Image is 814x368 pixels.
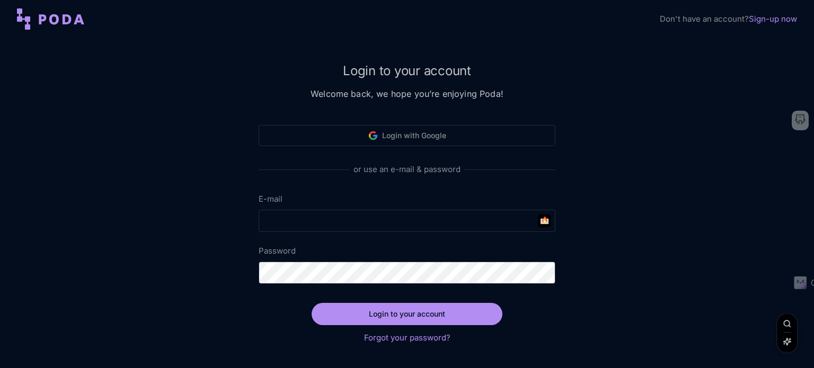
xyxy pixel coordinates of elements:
[259,125,555,146] button: Login with Google
[259,193,555,205] label: E-mail
[749,14,797,24] a: Sign-up now
[259,88,555,100] h3: Welcome back, we hope you’re enjoying Poda!
[368,131,378,140] img: Google logo
[364,333,450,343] a: Forgot your password?
[660,13,797,25] div: Don't have an account?
[259,62,555,80] h2: Login to your account
[259,245,555,257] label: Password
[312,303,502,325] button: Login to your account
[349,163,465,176] span: or use an e-mail & password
